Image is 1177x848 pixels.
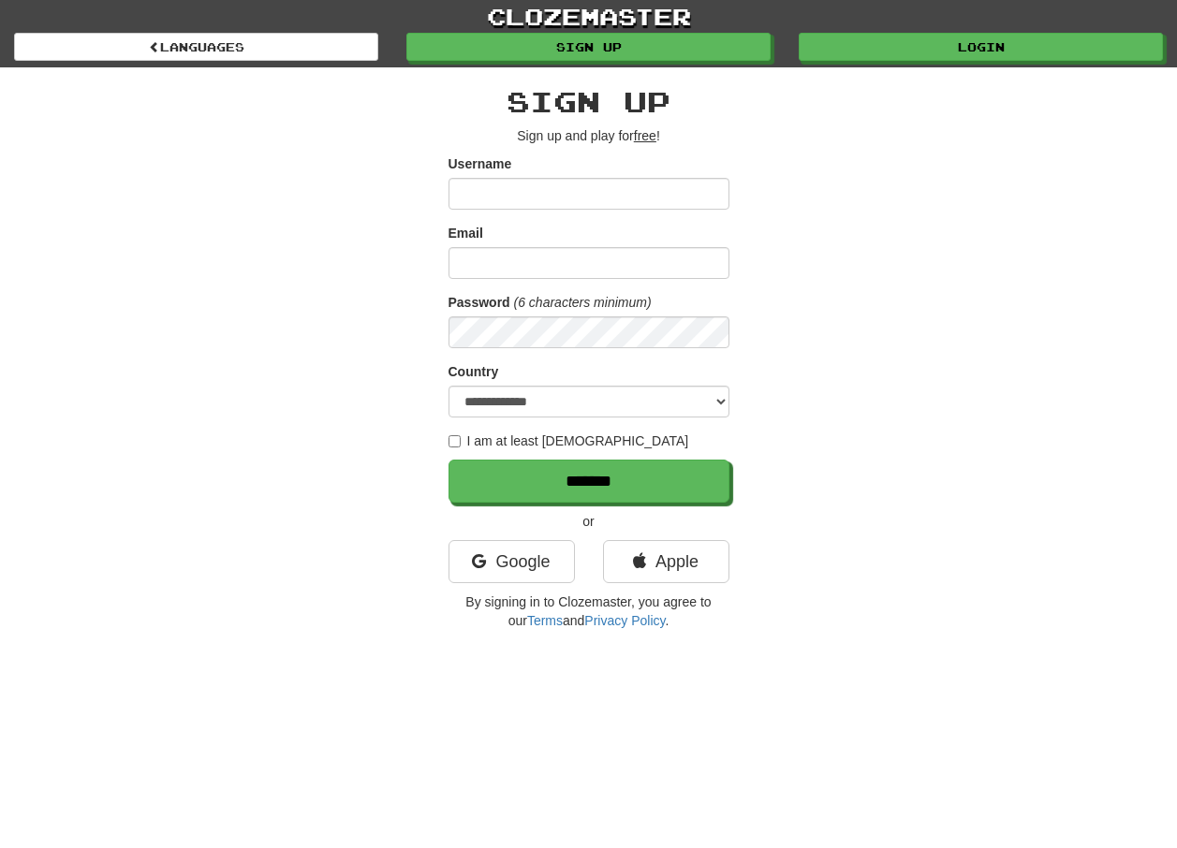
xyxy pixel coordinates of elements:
a: Privacy Policy [584,613,665,628]
label: I am at least [DEMOGRAPHIC_DATA] [449,431,689,450]
label: Email [449,224,483,242]
a: Sign up [406,33,771,61]
label: Country [449,362,499,381]
input: I am at least [DEMOGRAPHIC_DATA] [449,435,461,447]
p: By signing in to Clozemaster, you agree to our and . [449,592,729,630]
a: Terms [527,613,563,628]
label: Username [449,154,512,173]
em: (6 characters minimum) [514,295,652,310]
label: Password [449,293,510,312]
h2: Sign up [449,86,729,117]
a: Login [799,33,1163,61]
a: Google [449,540,575,583]
u: free [634,128,656,143]
p: or [449,512,729,531]
a: Languages [14,33,378,61]
p: Sign up and play for ! [449,126,729,145]
a: Apple [603,540,729,583]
